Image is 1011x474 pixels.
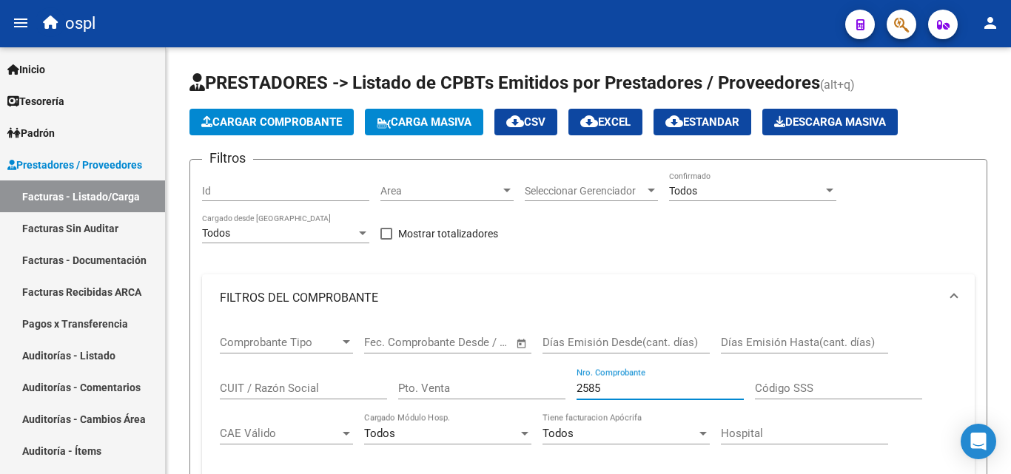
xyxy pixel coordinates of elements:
span: Estandar [665,115,739,129]
span: Prestadores / Proveedores [7,157,142,173]
span: Area [380,185,500,197]
span: Mostrar totalizadores [398,225,498,243]
span: Inicio [7,61,45,78]
div: Open Intercom Messenger [961,424,996,459]
span: Padrón [7,125,55,141]
mat-panel-title: FILTROS DEL COMPROBANTE [220,290,939,306]
button: Open calendar [514,335,531,352]
span: Todos [669,185,697,197]
button: CSV [494,109,557,135]
span: CAE Válido [220,427,340,440]
span: Carga Masiva [377,115,471,129]
span: ospl [65,7,95,40]
button: Descarga Masiva [762,109,898,135]
span: Todos [202,227,230,239]
span: Descarga Masiva [774,115,886,129]
h3: Filtros [202,148,253,169]
mat-expansion-panel-header: FILTROS DEL COMPROBANTE [202,274,975,322]
input: Fecha inicio [364,336,424,349]
span: Cargar Comprobante [201,115,342,129]
button: Cargar Comprobante [189,109,354,135]
span: Seleccionar Gerenciador [525,185,645,197]
mat-icon: cloud_download [665,112,683,130]
span: (alt+q) [820,78,855,92]
span: CSV [506,115,545,129]
button: Estandar [654,109,751,135]
span: EXCEL [580,115,631,129]
span: Todos [364,427,395,440]
span: Todos [543,427,574,440]
mat-icon: person [981,14,999,32]
span: PRESTADORES -> Listado de CPBTs Emitidos por Prestadores / Proveedores [189,72,820,93]
span: Tesorería [7,93,64,109]
input: Fecha fin [437,336,509,349]
app-download-masive: Descarga masiva de comprobantes (adjuntos) [762,109,898,135]
mat-icon: cloud_download [506,112,524,130]
span: Comprobante Tipo [220,336,340,349]
button: EXCEL [568,109,642,135]
mat-icon: menu [12,14,30,32]
mat-icon: cloud_download [580,112,598,130]
button: Carga Masiva [365,109,483,135]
